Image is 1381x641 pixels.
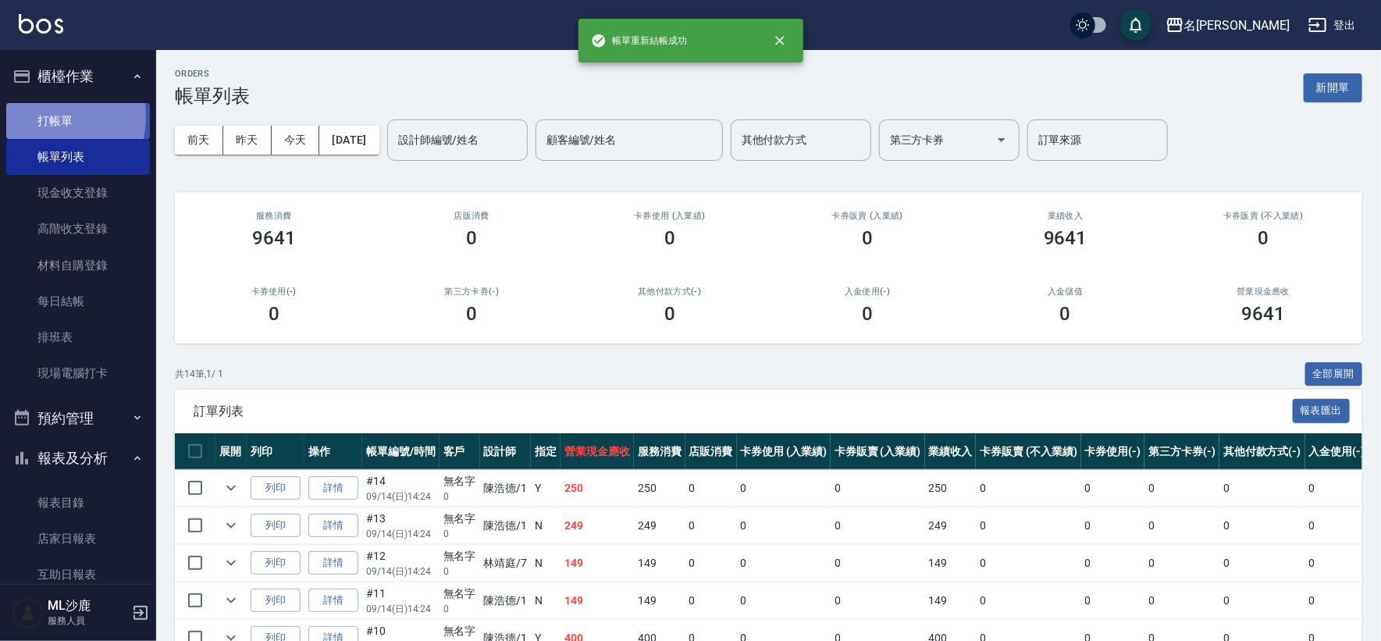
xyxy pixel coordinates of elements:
[531,507,561,544] td: N
[443,623,476,639] div: 無名字
[443,564,476,579] p: 0
[1305,433,1369,470] th: 入金使用(-)
[304,433,362,470] th: 操作
[737,433,831,470] th: 卡券使用 (入業績)
[1305,582,1369,619] td: 0
[6,319,150,355] a: 排班表
[1144,582,1219,619] td: 0
[1183,211,1344,221] h2: 卡券販賣 (不入業績)
[366,564,436,579] p: 09/14 (日) 14:24
[362,582,440,619] td: #11
[6,139,150,175] a: 帳單列表
[6,56,150,97] button: 櫃檯作業
[1060,303,1071,325] h3: 0
[862,227,873,249] h3: 0
[194,287,354,297] h2: 卡券使用(-)
[1081,507,1145,544] td: 0
[19,14,63,34] img: Logo
[685,507,737,544] td: 0
[366,490,436,504] p: 09/14 (日) 14:24
[443,586,476,602] div: 無名字
[1305,362,1363,386] button: 全部展開
[362,470,440,507] td: #14
[1044,227,1087,249] h3: 9641
[737,582,831,619] td: 0
[1144,545,1219,582] td: 0
[763,23,797,58] button: close
[1305,545,1369,582] td: 0
[215,433,247,470] th: 展開
[251,551,301,575] button: 列印
[985,211,1146,221] h2: 業績收入
[976,470,1080,507] td: 0
[976,433,1080,470] th: 卡券販賣 (不入業績)
[466,227,477,249] h3: 0
[251,514,301,538] button: 列印
[925,545,977,582] td: 149
[480,507,532,544] td: 陳浩德 /1
[685,545,737,582] td: 0
[443,548,476,564] div: 無名字
[1081,433,1145,470] th: 卡券使用(-)
[589,211,750,221] h2: 卡券使用 (入業績)
[531,433,561,470] th: 指定
[1081,470,1145,507] td: 0
[6,103,150,139] a: 打帳單
[925,470,977,507] td: 250
[48,598,127,614] h5: ML沙鹿
[48,614,127,628] p: 服務人員
[976,545,1080,582] td: 0
[591,33,688,48] span: 帳單重新結帳成功
[1241,303,1285,325] h3: 9641
[308,476,358,500] a: 詳情
[634,507,685,544] td: 249
[634,433,685,470] th: 服務消費
[531,470,561,507] td: Y
[925,582,977,619] td: 149
[366,527,436,541] p: 09/14 (日) 14:24
[1219,545,1305,582] td: 0
[247,433,304,470] th: 列印
[589,287,750,297] h2: 其他付款方式(-)
[685,470,737,507] td: 0
[685,433,737,470] th: 店販消費
[175,69,250,79] h2: ORDERS
[6,211,150,247] a: 高階收支登錄
[831,433,925,470] th: 卡券販賣 (入業績)
[831,470,925,507] td: 0
[175,367,223,381] p: 共 14 筆, 1 / 1
[219,514,243,537] button: expand row
[1219,433,1305,470] th: 其他付款方式(-)
[175,126,223,155] button: 前天
[251,476,301,500] button: 列印
[6,247,150,283] a: 材料自購登錄
[6,398,150,439] button: 預約管理
[976,507,1080,544] td: 0
[366,602,436,616] p: 09/14 (日) 14:24
[443,527,476,541] p: 0
[466,303,477,325] h3: 0
[531,582,561,619] td: N
[480,582,532,619] td: 陳浩德 /1
[862,303,873,325] h3: 0
[561,507,634,544] td: 249
[175,85,250,107] h3: 帳單列表
[1219,470,1305,507] td: 0
[737,545,831,582] td: 0
[1159,9,1296,41] button: 名[PERSON_NAME]
[252,227,296,249] h3: 9641
[925,507,977,544] td: 249
[1302,11,1362,40] button: 登出
[1144,507,1219,544] td: 0
[1184,16,1290,35] div: 名[PERSON_NAME]
[251,589,301,613] button: 列印
[1305,470,1369,507] td: 0
[219,476,243,500] button: expand row
[561,433,634,470] th: 營業現金應收
[6,557,150,593] a: 互助日報表
[6,521,150,557] a: 店家日報表
[219,551,243,575] button: expand row
[6,175,150,211] a: 現金收支登錄
[392,287,553,297] h2: 第三方卡券(-)
[319,126,379,155] button: [DATE]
